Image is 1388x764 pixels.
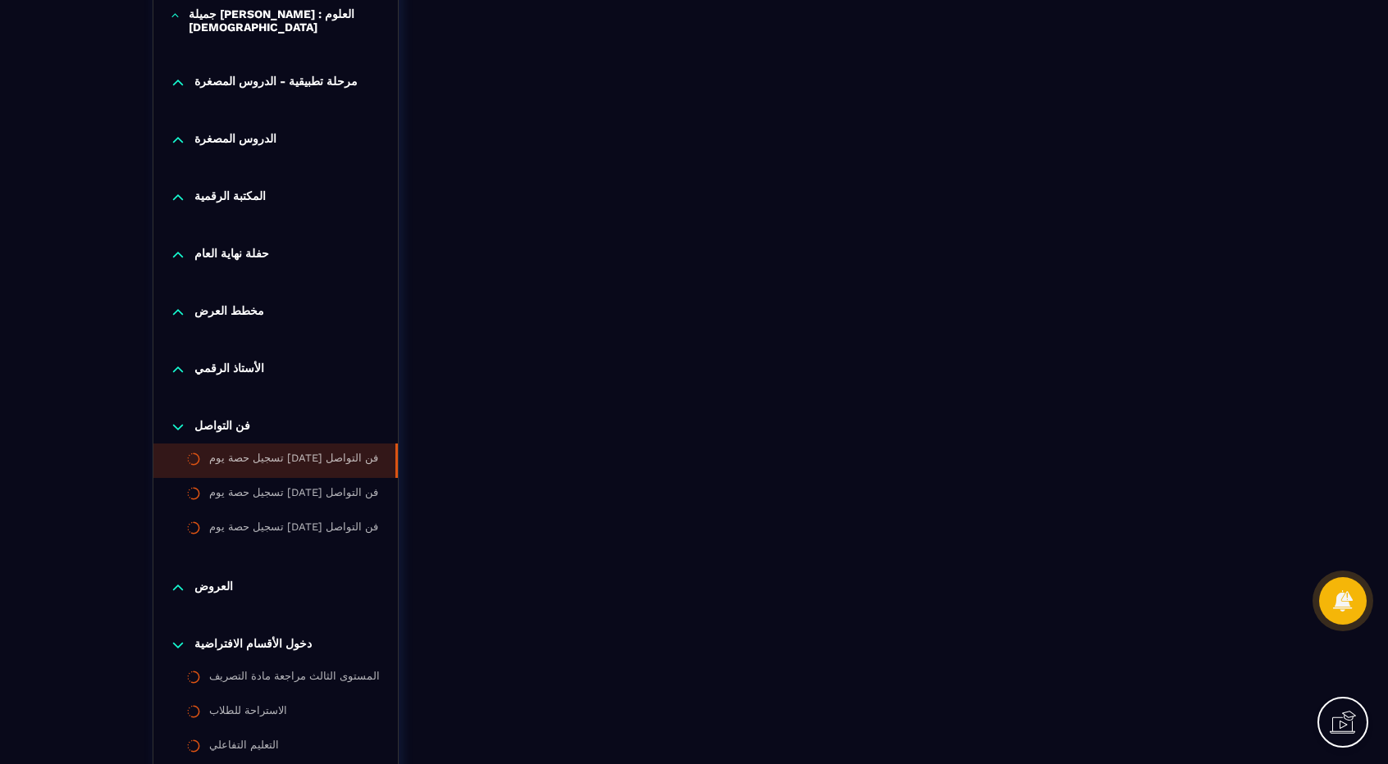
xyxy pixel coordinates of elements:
p: فن التواصل [194,419,250,435]
p: مخطط العرض [194,304,264,321]
p: المكتبة الرقمية [194,189,266,206]
p: الدروس المصغرة [194,132,276,148]
p: جميلة [PERSON_NAME] : العلوم [DEMOGRAPHIC_DATA] [189,7,381,34]
p: العروض [194,580,233,596]
div: التعليم التفاعلي [209,739,279,757]
div: تسجيل حصة يوم [DATE] فن التواصل [209,486,378,504]
div: تسجيل حصة يوم [DATE] فن التواصل [209,452,378,470]
p: مرحلة تطبيقية - الدروس المصغرة [194,75,358,91]
p: الأستاذ الرقمي [194,362,264,378]
div: الاستراحة للطلاب [209,704,287,722]
div: المستوى الثالث مراجعة مادة التصريف [209,670,380,688]
div: تسجيل حصة يوم [DATE] فن التواصل [209,521,378,539]
p: حفلة نهاية العام [194,247,269,263]
p: دخول الأقسام الافتراضية [194,637,312,653]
